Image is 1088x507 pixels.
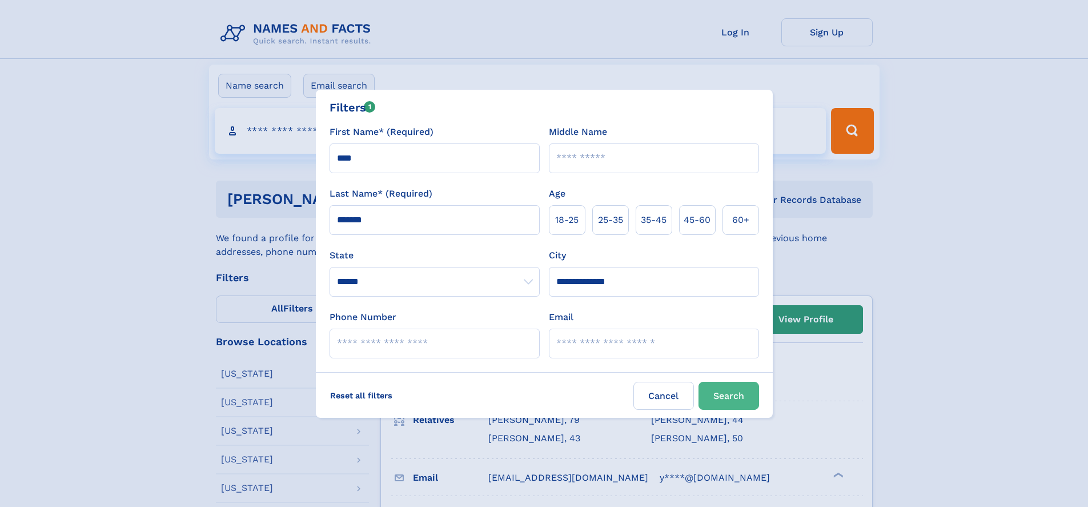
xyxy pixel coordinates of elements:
[549,125,607,139] label: Middle Name
[323,382,400,409] label: Reset all filters
[549,249,566,262] label: City
[330,187,432,201] label: Last Name* (Required)
[330,249,540,262] label: State
[633,382,694,410] label: Cancel
[330,125,433,139] label: First Name* (Required)
[549,310,573,324] label: Email
[732,213,749,227] span: 60+
[698,382,759,410] button: Search
[641,213,667,227] span: 35‑45
[330,310,396,324] label: Phone Number
[598,213,623,227] span: 25‑35
[555,213,579,227] span: 18‑25
[549,187,565,201] label: Age
[684,213,710,227] span: 45‑60
[330,99,376,116] div: Filters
